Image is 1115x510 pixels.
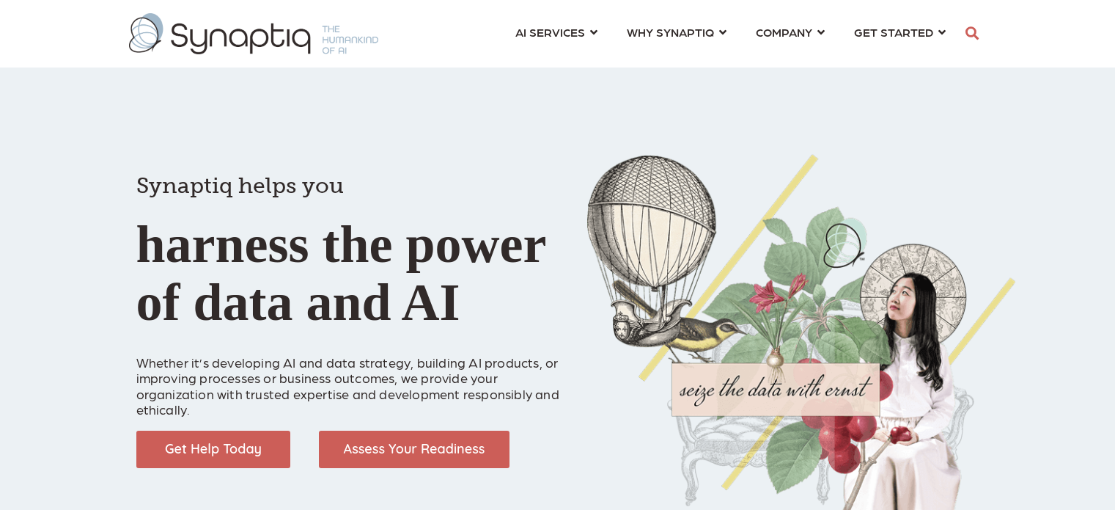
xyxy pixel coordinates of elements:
[756,18,825,45] a: COMPANY
[129,13,378,54] img: synaptiq logo-1
[515,18,597,45] a: AI SERVICES
[136,431,290,468] img: Get Help Today
[854,18,946,45] a: GET STARTED
[627,18,726,45] a: WHY SYNAPTIQ
[136,172,344,199] span: Synaptiq helps you
[756,22,812,42] span: COMPANY
[136,147,565,332] h1: harness the power of data and AI
[136,338,565,418] p: Whether it’s developing AI and data strategy, building AI products, or improving processes or bus...
[501,7,960,60] nav: menu
[627,22,714,42] span: WHY SYNAPTIQ
[319,431,509,468] img: Assess Your Readiness
[854,22,933,42] span: GET STARTED
[515,22,585,42] span: AI SERVICES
